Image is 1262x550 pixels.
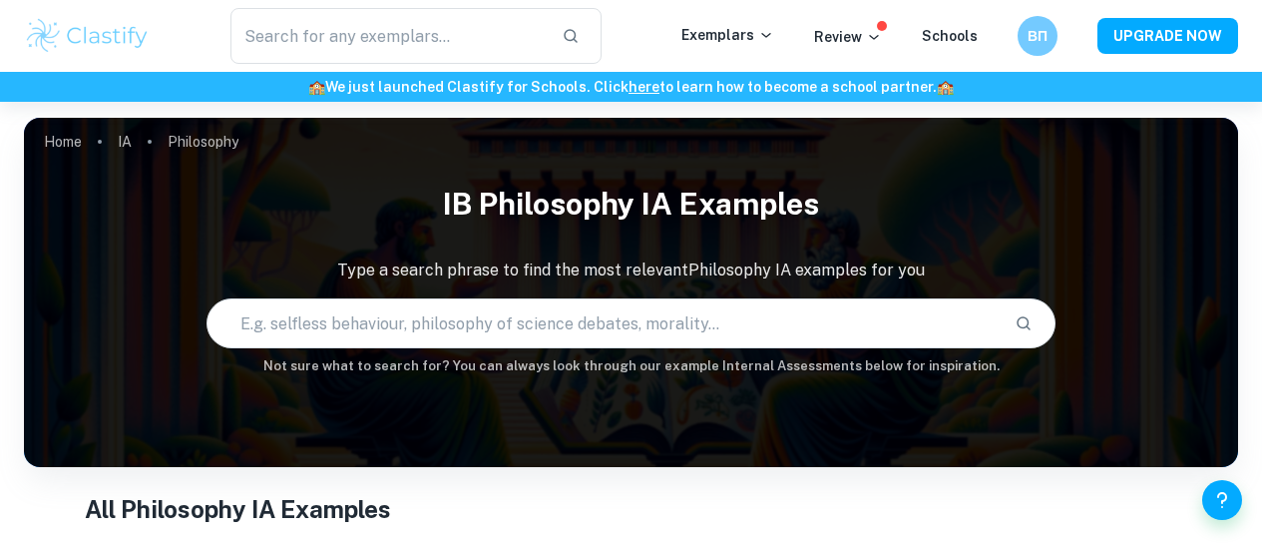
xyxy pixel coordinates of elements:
[1027,25,1050,47] h6: ВП
[85,491,1177,527] h1: All Philosophy IA Examples
[24,259,1238,282] p: Type a search phrase to find the most relevant Philosophy IA examples for you
[24,174,1238,235] h1: IB Philosophy IA examples
[44,128,82,156] a: Home
[118,128,132,156] a: IA
[208,295,1000,351] input: E.g. selfless behaviour, philosophy of science debates, morality...
[230,8,546,64] input: Search for any exemplars...
[168,131,238,153] p: Philosophy
[1202,480,1242,520] button: Help and Feedback
[24,356,1238,376] h6: Not sure what to search for? You can always look through our example Internal Assessments below f...
[629,79,659,95] a: here
[308,79,325,95] span: 🏫
[1018,16,1057,56] button: ВП
[4,76,1258,98] h6: We just launched Clastify for Schools. Click to learn how to become a school partner.
[1007,306,1041,340] button: Search
[1097,18,1238,54] button: UPGRADE NOW
[922,28,978,44] a: Schools
[24,16,151,56] img: Clastify logo
[937,79,954,95] span: 🏫
[814,26,882,48] p: Review
[681,24,774,46] p: Exemplars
